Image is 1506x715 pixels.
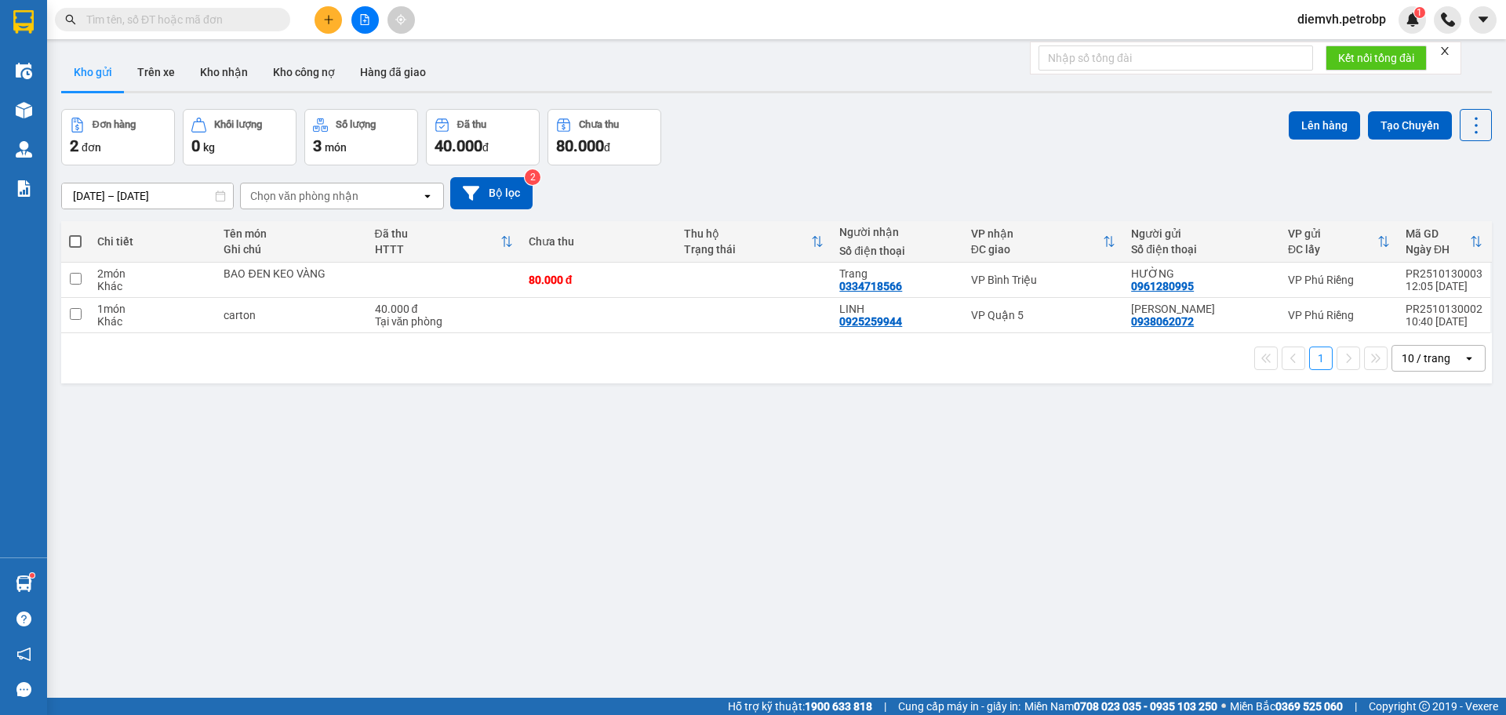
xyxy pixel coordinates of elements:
[224,243,358,256] div: Ghi chú
[1074,700,1217,713] strong: 0708 023 035 - 0935 103 250
[97,267,208,280] div: 2 món
[97,280,208,292] div: Khác
[1406,267,1482,280] div: PR2510130003
[214,119,262,130] div: Khối lượng
[1131,267,1272,280] div: HƯỜNG
[1414,7,1425,18] sup: 1
[13,10,34,34] img: logo-vxr
[325,141,347,154] span: món
[1469,6,1497,34] button: caret-down
[16,647,31,662] span: notification
[1406,13,1420,27] img: icon-new-feature
[97,303,208,315] div: 1 món
[839,245,955,257] div: Số điện thoại
[1131,227,1272,240] div: Người gửi
[86,11,271,28] input: Tìm tên, số ĐT hoặc mã đơn
[65,14,76,25] span: search
[684,227,811,240] div: Thu hộ
[839,267,955,280] div: Trang
[375,227,500,240] div: Đã thu
[1417,7,1422,18] span: 1
[1039,45,1313,71] input: Nhập số tổng đài
[1406,227,1470,240] div: Mã GD
[313,136,322,155] span: 3
[1024,698,1217,715] span: Miền Nam
[421,190,434,202] svg: open
[1285,9,1399,29] span: diemvh.petrobp
[1280,221,1398,263] th: Toggle SortBy
[1355,698,1357,715] span: |
[395,14,406,25] span: aim
[125,53,187,91] button: Trên xe
[884,698,886,715] span: |
[203,141,215,154] span: kg
[1221,703,1226,710] span: ⚪️
[450,177,533,209] button: Bộ lọc
[224,309,358,321] div: carton
[898,698,1020,715] span: Cung cấp máy in - giấy in:
[1275,700,1343,713] strong: 0369 525 060
[1131,280,1194,292] div: 0961280995
[16,180,32,197] img: solution-icon
[971,243,1104,256] div: ĐC giao
[805,700,872,713] strong: 1900 633 818
[387,6,415,34] button: aim
[82,141,101,154] span: đơn
[1326,45,1427,71] button: Kết nối tổng đài
[529,235,668,248] div: Chưa thu
[191,136,200,155] span: 0
[1289,111,1360,140] button: Lên hàng
[16,575,32,592] img: warehouse-icon
[556,136,604,155] span: 80.000
[435,136,482,155] span: 40.000
[1131,315,1194,328] div: 0938062072
[16,63,32,79] img: warehouse-icon
[839,226,955,238] div: Người nhận
[1406,280,1482,292] div: 12:05 [DATE]
[16,141,32,158] img: warehouse-icon
[971,227,1104,240] div: VP nhận
[1230,698,1343,715] span: Miền Bắc
[93,119,136,130] div: Đơn hàng
[525,169,540,185] sup: 2
[1406,243,1470,256] div: Ngày ĐH
[30,573,35,578] sup: 1
[1406,315,1482,328] div: 10:40 [DATE]
[224,267,358,280] div: BAO ĐEN KEO VÀNG
[1309,347,1333,370] button: 1
[971,274,1116,286] div: VP Bình Triệu
[1338,49,1414,67] span: Kết nối tổng đài
[1368,111,1452,140] button: Tạo Chuyến
[375,315,513,328] div: Tại văn phòng
[347,53,438,91] button: Hàng đã giao
[97,235,208,248] div: Chi tiết
[250,188,358,204] div: Chọn văn phòng nhận
[839,280,902,292] div: 0334718566
[1463,352,1475,365] svg: open
[1419,701,1430,712] span: copyright
[16,612,31,626] span: question-circle
[224,227,358,240] div: Tên món
[62,183,233,209] input: Select a date range.
[684,243,811,256] div: Trạng thái
[260,53,347,91] button: Kho công nợ
[604,141,610,154] span: đ
[1288,243,1377,256] div: ĐC lấy
[1402,350,1450,366] div: 10 / trang
[1398,221,1490,263] th: Toggle SortBy
[1439,45,1450,56] span: close
[1406,303,1482,315] div: PR2510130002
[16,682,31,697] span: message
[61,53,125,91] button: Kho gửi
[1476,13,1490,27] span: caret-down
[70,136,78,155] span: 2
[336,119,376,130] div: Số lượng
[547,109,661,165] button: Chưa thu80.000đ
[323,14,334,25] span: plus
[1131,303,1272,315] div: ANH TUẤN
[839,303,955,315] div: LINH
[482,141,489,154] span: đ
[1288,227,1377,240] div: VP gửi
[839,315,902,328] div: 0925259944
[1288,309,1390,321] div: VP Phú Riềng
